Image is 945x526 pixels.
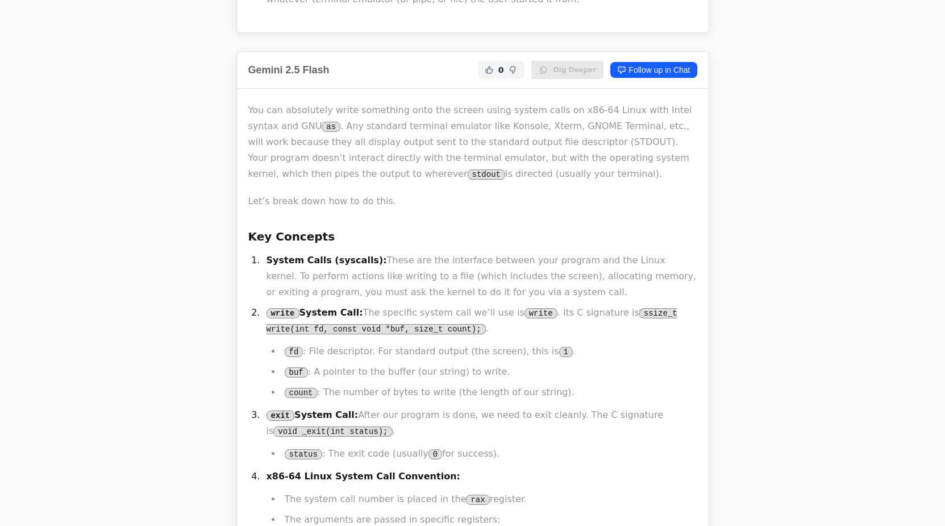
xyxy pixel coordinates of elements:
li: : The exit code (usually for success). [281,446,697,462]
li: : The number of bytes to write (the length of our string). [281,384,697,400]
li: : File descriptor. For standard output (the screen), this is . [281,343,697,359]
li: : A pointer to the buffer (our string) to write. [281,364,697,380]
p: Let’s break down how to do this. [248,193,697,209]
strong: System Call: [267,409,359,420]
li: These are the interface between your program and the Linux kernel. To perform actions like writin... [263,252,697,300]
code: fd [285,347,303,357]
code: status [285,449,322,459]
button: Not Helpful [506,63,520,77]
code: 1 [559,347,573,357]
code: void _exit(int status); [273,426,392,437]
code: rax [466,495,489,505]
code: count [285,388,318,398]
button: Helpful [482,63,496,77]
code: write [524,308,557,318]
h2: Gemini 2.5 Flash [248,62,330,78]
li: After our program is done, we need to exit cleanly. The C signature is . [263,407,697,462]
code: as [322,122,340,132]
code: 0 [428,449,442,459]
a: Follow up in Chat [610,62,697,78]
code: stdout [468,169,505,180]
h3: Key Concepts [248,227,697,246]
li: The system call number is placed in the register. [281,491,697,507]
strong: System Call: [267,307,363,318]
span: 0 [498,64,504,76]
code: write [267,308,299,318]
p: You can absolutely write something onto the screen using system calls on x86-64 Linux with Intel ... [248,102,697,182]
li: The specific system call we’ll use is . Its C signature is . [263,305,697,400]
code: exit [267,411,295,421]
strong: System Calls (syscalls): [267,255,387,266]
code: buf [285,367,308,378]
strong: x86-64 Linux System Call Convention: [267,471,460,482]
